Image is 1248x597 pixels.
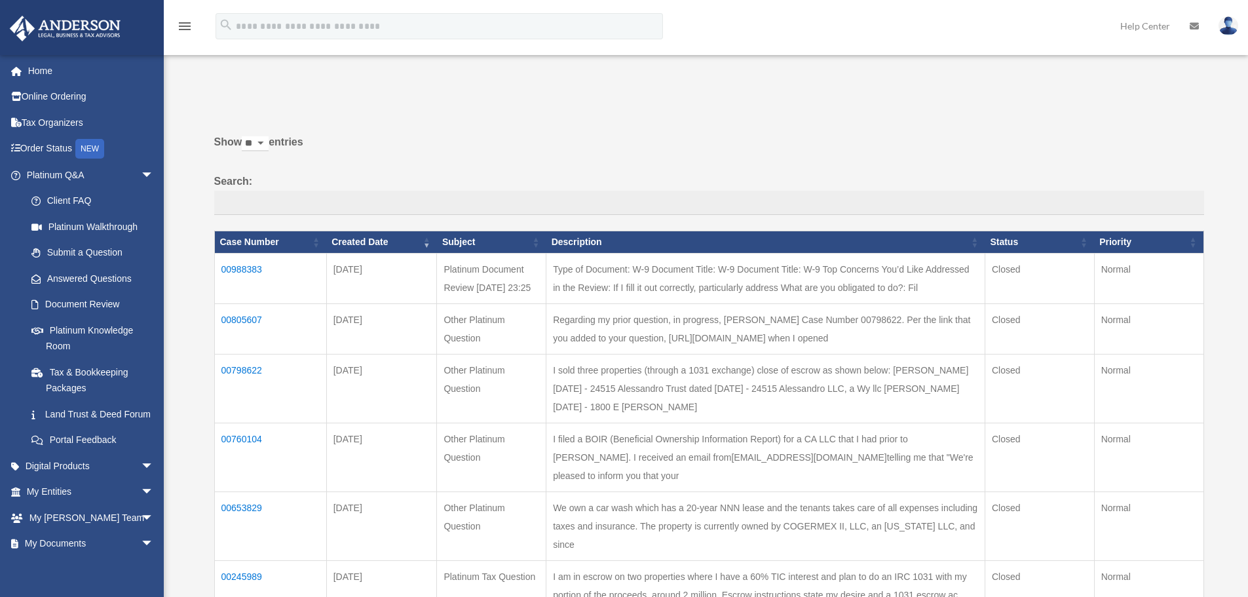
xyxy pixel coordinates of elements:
[546,231,985,254] th: Description: activate to sort column ascending
[177,23,193,34] a: menu
[546,253,985,303] td: Type of Document: W-9 Document Title: W-9 Document Title: W-9 Top Concerns You’d Like Addressed i...
[141,162,167,189] span: arrow_drop_down
[214,354,326,423] td: 00798622
[18,427,167,453] a: Portal Feedback
[214,133,1204,164] label: Show entries
[214,303,326,354] td: 00805607
[9,136,174,163] a: Order StatusNEW
[9,162,167,188] a: Platinum Q&Aarrow_drop_down
[437,491,546,560] td: Other Platinum Question
[985,303,1094,354] td: Closed
[326,253,437,303] td: [DATE]
[214,253,326,303] td: 00988383
[546,303,985,354] td: Regarding my prior question, in progress, [PERSON_NAME] Case Number 00798622. Per the link that y...
[18,317,167,359] a: Platinum Knowledge Room
[18,214,167,240] a: Platinum Walkthrough
[18,292,167,318] a: Document Review
[141,531,167,558] span: arrow_drop_down
[9,479,174,505] a: My Entitiesarrow_drop_down
[437,303,546,354] td: Other Platinum Question
[9,109,174,136] a: Tax Organizers
[437,354,546,423] td: Other Platinum Question
[18,401,167,427] a: Land Trust & Deed Forum
[214,191,1204,216] input: Search:
[141,479,167,506] span: arrow_drop_down
[9,531,174,557] a: My Documentsarrow_drop_down
[9,84,174,110] a: Online Ordering
[18,265,161,292] a: Answered Questions
[141,453,167,480] span: arrow_drop_down
[6,16,124,41] img: Anderson Advisors Platinum Portal
[437,253,546,303] td: Platinum Document Review [DATE] 23:25
[242,136,269,151] select: Showentries
[1094,231,1203,254] th: Priority: activate to sort column ascending
[326,231,437,254] th: Created Date: activate to sort column ascending
[437,423,546,491] td: Other Platinum Question
[1094,253,1203,303] td: Normal
[546,354,985,423] td: I sold three properties (through a 1031 exchange) close of escrow as shown below: [PERSON_NAME] [...
[18,359,167,401] a: Tax & Bookkeeping Packages
[985,491,1094,560] td: Closed
[546,423,985,491] td: I filed a BOIR (Beneficial Ownership Information Report) for a CA LLC that I had prior to [PERSON...
[177,18,193,34] i: menu
[18,188,167,214] a: Client FAQ
[326,423,437,491] td: [DATE]
[1094,491,1203,560] td: Normal
[985,253,1094,303] td: Closed
[214,172,1204,216] label: Search:
[985,423,1094,491] td: Closed
[326,354,437,423] td: [DATE]
[214,423,326,491] td: 00760104
[1219,16,1238,35] img: User Pic
[546,491,985,560] td: We own a car wash which has a 20-year NNN lease and the tenants takes care of all expenses includ...
[214,231,326,254] th: Case Number: activate to sort column ascending
[219,18,233,32] i: search
[326,303,437,354] td: [DATE]
[985,231,1094,254] th: Status: activate to sort column ascending
[1094,423,1203,491] td: Normal
[75,139,104,159] div: NEW
[1094,303,1203,354] td: Normal
[9,58,174,84] a: Home
[437,231,546,254] th: Subject: activate to sort column ascending
[18,240,167,266] a: Submit a Question
[9,505,174,531] a: My [PERSON_NAME] Teamarrow_drop_down
[9,453,174,479] a: Digital Productsarrow_drop_down
[1094,354,1203,423] td: Normal
[214,491,326,560] td: 00653829
[985,354,1094,423] td: Closed
[326,491,437,560] td: [DATE]
[141,505,167,531] span: arrow_drop_down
